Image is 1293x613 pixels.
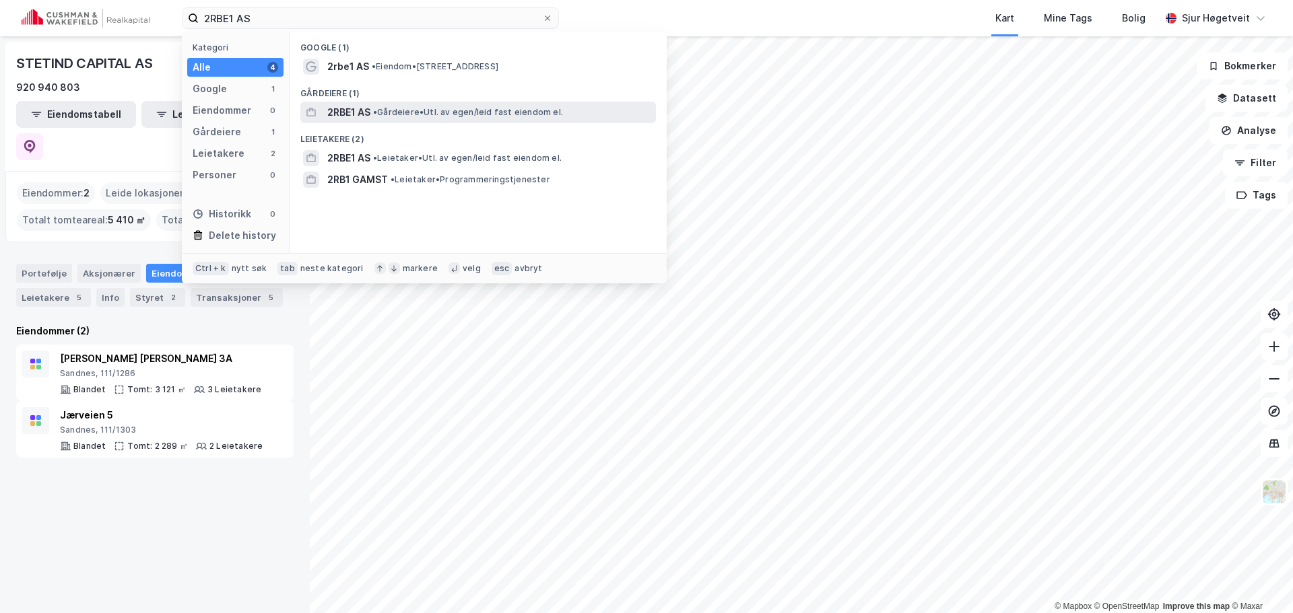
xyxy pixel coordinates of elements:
[373,153,562,164] span: Leietaker • Utl. av egen/leid fast eiendom el.
[16,288,91,307] div: Leietakere
[267,83,278,94] div: 1
[1261,479,1287,505] img: Z
[300,263,364,274] div: neste kategori
[209,441,263,452] div: 2 Leietakere
[193,81,227,97] div: Google
[267,170,278,180] div: 0
[267,148,278,159] div: 2
[327,150,370,166] span: 2RBE1 AS
[1197,52,1288,79] button: Bokmerker
[127,384,186,395] div: Tomt: 3 121 ㎡
[100,182,196,204] div: Leide lokasjoner :
[327,104,370,120] span: 2RBE1 AS
[17,209,151,231] div: Totalt tomteareal :
[16,264,72,283] div: Portefølje
[267,105,278,116] div: 0
[193,145,244,161] div: Leietakere
[515,263,542,274] div: avbryt
[327,172,388,188] span: 2RB1 GAMST
[290,123,667,147] div: Leietakere (2)
[127,441,188,452] div: Tomt: 2 289 ㎡
[166,291,180,304] div: 2
[96,288,125,307] div: Info
[130,288,185,307] div: Styret
[232,263,267,274] div: nytt søk
[391,174,550,185] span: Leietaker • Programmeringstjenester
[73,384,106,395] div: Blandet
[372,61,498,72] span: Eiendom • [STREET_ADDRESS]
[209,227,276,244] div: Delete history
[193,206,251,222] div: Historikk
[16,79,80,96] div: 920 940 803
[277,262,298,275] div: tab
[191,288,283,307] div: Transaksjoner
[141,101,261,128] button: Leietakertabell
[1182,10,1250,26] div: Sjur Høgetveit
[108,212,145,228] span: 5 410 ㎡
[264,291,277,304] div: 5
[267,209,278,219] div: 0
[60,425,263,435] div: Sandnes, 111/1303
[1055,602,1092,611] a: Mapbox
[72,291,86,304] div: 5
[193,167,236,183] div: Personer
[1094,602,1160,611] a: OpenStreetMap
[391,174,395,184] span: •
[290,32,667,56] div: Google (1)
[77,264,141,283] div: Aksjonærer
[193,124,241,140] div: Gårdeiere
[17,182,95,204] div: Eiendommer :
[463,263,481,274] div: velg
[193,262,229,275] div: Ctrl + k
[492,262,512,275] div: esc
[267,62,278,73] div: 4
[60,407,263,423] div: Jærveien 5
[1226,548,1293,613] div: Kontrollprogram for chat
[1225,182,1288,209] button: Tags
[373,107,377,117] span: •
[373,153,377,163] span: •
[22,9,150,28] img: cushman-wakefield-realkapital-logo.202ea83816669bd177139c58696a8fa1.svg
[403,263,438,274] div: markere
[16,52,155,74] div: STETIND CAPITAL AS
[267,127,278,137] div: 1
[84,185,90,201] span: 2
[1163,602,1230,611] a: Improve this map
[290,77,667,102] div: Gårdeiere (1)
[73,441,106,452] div: Blandet
[1223,149,1288,176] button: Filter
[327,59,369,75] span: 2rbe1 AS
[16,101,136,128] button: Eiendomstabell
[207,384,261,395] div: 3 Leietakere
[995,10,1014,26] div: Kart
[199,8,542,28] input: Søk på adresse, matrikkel, gårdeiere, leietakere eller personer
[1209,117,1288,144] button: Analyse
[193,42,284,52] div: Kategori
[60,351,261,367] div: [PERSON_NAME] [PERSON_NAME] 3A
[373,107,563,118] span: Gårdeiere • Utl. av egen/leid fast eiendom el.
[60,368,261,379] div: Sandnes, 111/1286
[193,102,251,118] div: Eiendommer
[156,209,292,231] div: Totalt byggareal :
[193,59,211,75] div: Alle
[1044,10,1092,26] div: Mine Tags
[146,264,229,283] div: Eiendommer
[1226,548,1293,613] iframe: Chat Widget
[16,323,294,339] div: Eiendommer (2)
[1205,85,1288,112] button: Datasett
[1122,10,1146,26] div: Bolig
[372,61,376,71] span: •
